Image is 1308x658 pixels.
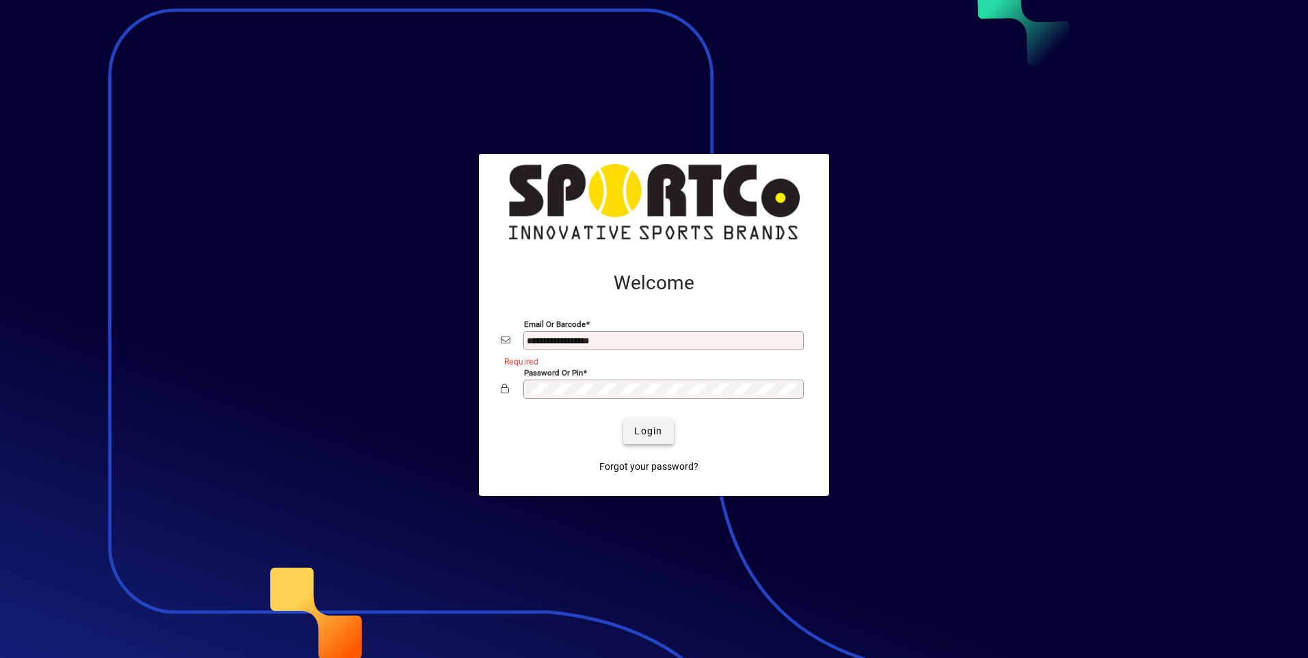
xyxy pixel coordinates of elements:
span: Forgot your password? [599,460,698,474]
button: Login [623,419,673,444]
mat-error: Required [504,354,796,368]
h2: Welcome [501,272,807,295]
span: Login [634,424,662,438]
a: Forgot your password? [594,455,704,479]
mat-label: Password or Pin [524,367,583,377]
mat-label: Email or Barcode [524,319,586,328]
